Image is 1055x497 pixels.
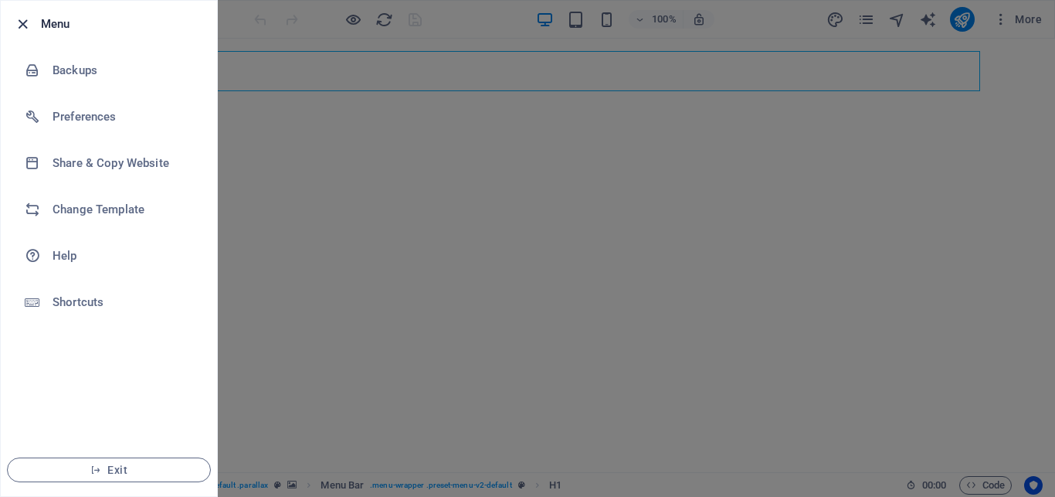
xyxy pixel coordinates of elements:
[53,154,195,172] h6: Share & Copy Website
[1,233,217,279] a: Help
[53,200,195,219] h6: Change Template
[53,293,195,311] h6: Shortcuts
[41,15,205,33] h6: Menu
[53,61,195,80] h6: Backups
[53,107,195,126] h6: Preferences
[53,247,195,265] h6: Help
[20,464,198,476] span: Exit
[7,458,211,482] button: Exit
